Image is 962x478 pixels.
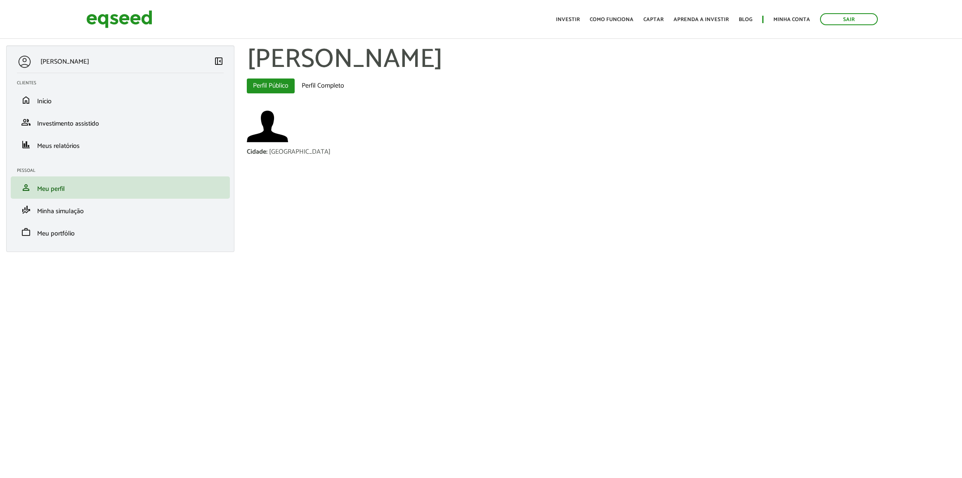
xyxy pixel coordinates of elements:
[21,95,31,105] span: home
[590,17,633,22] a: Como funciona
[556,17,580,22] a: Investir
[643,17,664,22] a: Captar
[17,140,224,150] a: financeMeus relatórios
[247,149,269,155] div: Cidade
[17,205,224,215] a: finance_modeMinha simulação
[214,56,224,66] span: left_panel_close
[17,81,230,86] h2: Clientes
[214,56,224,68] a: Colapsar menu
[21,140,31,150] span: finance
[17,183,224,193] a: personMeu perfil
[739,17,752,22] a: Blog
[11,89,230,111] li: Início
[17,168,230,173] h2: Pessoal
[21,183,31,193] span: person
[247,106,288,147] a: Ver perfil do usuário.
[21,205,31,215] span: finance_mode
[247,45,956,74] h1: [PERSON_NAME]
[269,149,331,155] div: [GEOGRAPHIC_DATA]
[11,199,230,221] li: Minha simulação
[37,96,52,107] span: Início
[37,118,99,129] span: Investimento assistido
[37,206,84,217] span: Minha simulação
[11,111,230,133] li: Investimento assistido
[674,17,729,22] a: Aprenda a investir
[21,227,31,237] span: work
[295,78,350,93] a: Perfil Completo
[37,140,80,152] span: Meus relatórios
[773,17,810,22] a: Minha conta
[11,133,230,156] li: Meus relatórios
[17,95,224,105] a: homeInício
[86,8,152,30] img: EqSeed
[820,13,878,25] a: Sair
[17,227,224,237] a: workMeu portfólio
[17,117,224,127] a: groupInvestimento assistido
[266,146,267,157] span: :
[247,78,295,93] a: Perfil Público
[37,183,65,195] span: Meu perfil
[21,117,31,127] span: group
[37,228,75,239] span: Meu portfólio
[11,176,230,199] li: Meu perfil
[40,58,89,66] p: [PERSON_NAME]
[247,106,288,147] img: Foto de LOUGAN LAGASS PEREIRA
[11,221,230,243] li: Meu portfólio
